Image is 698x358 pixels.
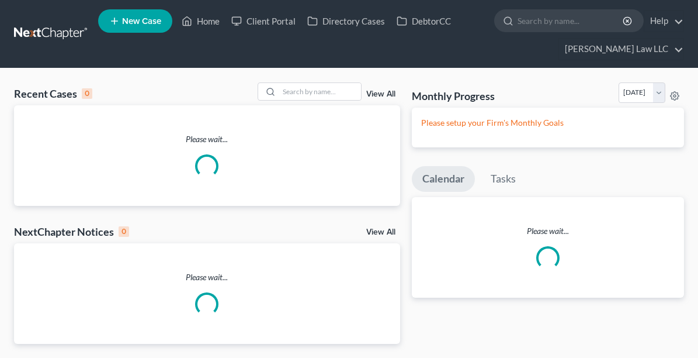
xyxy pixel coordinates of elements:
a: Tasks [480,166,526,192]
div: NextChapter Notices [14,225,129,239]
a: View All [366,90,395,98]
p: Please setup your Firm's Monthly Goals [421,117,675,129]
a: [PERSON_NAME] Law LLC [559,39,683,60]
input: Search by name... [518,10,624,32]
span: New Case [122,17,161,26]
input: Search by name... [279,83,361,100]
div: Recent Cases [14,87,92,101]
a: Help [644,11,683,32]
a: View All [366,228,395,236]
a: Home [176,11,225,32]
div: 0 [82,88,92,99]
a: DebtorCC [391,11,457,32]
p: Please wait... [14,133,400,145]
div: 0 [119,226,129,237]
a: Client Portal [225,11,301,32]
h3: Monthly Progress [412,89,495,103]
p: Please wait... [412,225,684,237]
a: Calendar [412,166,475,192]
a: Directory Cases [301,11,391,32]
p: Please wait... [14,271,400,283]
